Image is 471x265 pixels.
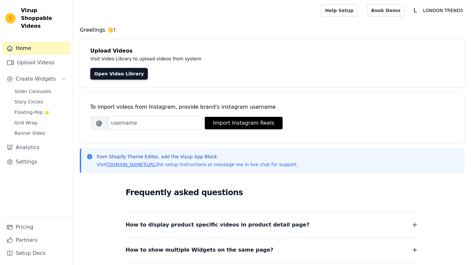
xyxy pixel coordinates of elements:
[10,87,70,96] a: Slider Carousels
[90,103,454,111] div: To import videos from Instagram, provide brand's instagram username
[107,162,158,167] a: [DOMAIN_NAME][URL]
[126,220,419,229] button: How to display product specific videos in product detail page?
[10,118,70,127] a: Grid Wrap
[10,108,70,117] a: Floating-Pop ⭐
[10,97,70,106] a: Story Circles
[14,88,51,95] span: Slider Carousels
[90,47,454,55] h4: Upload Videos
[21,7,68,30] span: Vizup Shoppable Videos
[126,220,309,229] span: How to display product specific videos in product detail page?
[321,4,358,17] a: Help Setup
[126,186,419,199] h2: Frequently asked questions
[90,55,383,63] p: Visit Video Library to upload videos from system
[3,72,70,86] button: Create Widgets
[367,4,405,17] a: Book Demo
[16,75,56,83] span: Create Widgets
[90,68,148,80] a: Open Video Library
[3,155,70,168] a: Settings
[97,161,298,168] p: Visit for setup instructions or message me in live chat for support.
[14,109,50,116] span: Floating-Pop ⭐
[3,234,70,247] a: Partners
[3,56,70,69] a: Upload Videos
[14,130,45,136] span: Banner Video
[3,42,70,55] a: Home
[97,153,298,160] p: from Shopify Theme Editor, add the Vizup App Block
[126,245,273,255] span: How to show multiple Widgets on the same page?
[205,117,283,129] button: Import Instagram Reels
[90,116,108,130] span: @
[3,141,70,154] a: Analytics
[80,26,464,34] h4: Greetings 👋!
[14,99,43,105] span: Story Circles
[14,119,37,126] span: Grid Wrap
[413,7,417,14] text: L
[108,116,202,130] input: username
[420,5,466,16] p: LONDON TRENDS
[410,5,466,16] button: L LONDON TRENDS
[126,245,419,255] button: How to show multiple Widgets on the same page?
[3,221,70,234] a: Pricing
[5,13,16,23] img: Vizup
[10,129,70,138] a: Banner Video
[3,247,70,260] a: Setup Docs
